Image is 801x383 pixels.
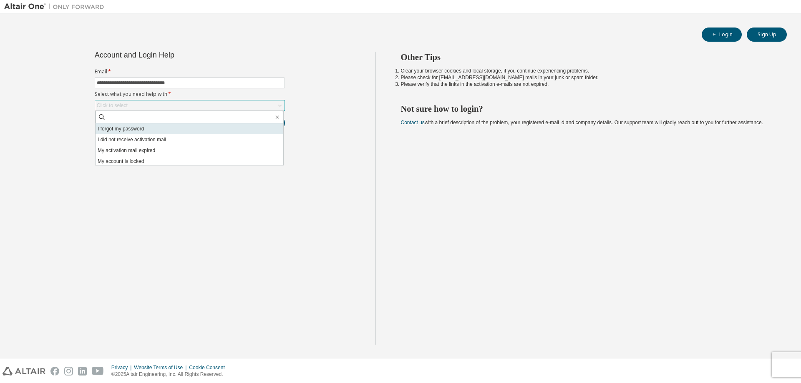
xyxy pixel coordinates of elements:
[95,91,285,98] label: Select what you need help with
[92,367,104,375] img: youtube.svg
[401,74,772,81] li: Please check for [EMAIL_ADDRESS][DOMAIN_NAME] mails in your junk or spam folder.
[95,52,247,58] div: Account and Login Help
[401,120,763,125] span: with a brief description of the problem, your registered e-mail id and company details. Our suppo...
[189,364,229,371] div: Cookie Consent
[747,28,787,42] button: Sign Up
[111,371,230,378] p: © 2025 Altair Engineering, Inc. All Rights Reserved.
[401,120,425,125] a: Contact us
[97,102,128,109] div: Click to select
[401,103,772,114] h2: Not sure how to login?
[401,68,772,74] li: Clear your browser cookies and local storage, if you continue experiencing problems.
[64,367,73,375] img: instagram.svg
[95,100,285,110] div: Click to select
[111,364,134,371] div: Privacy
[702,28,742,42] button: Login
[134,364,189,371] div: Website Terms of Use
[401,81,772,88] li: Please verify that the links in the activation e-mails are not expired.
[50,367,59,375] img: facebook.svg
[78,367,87,375] img: linkedin.svg
[401,52,772,63] h2: Other Tips
[95,68,285,75] label: Email
[3,367,45,375] img: altair_logo.svg
[96,123,283,134] li: I forgot my password
[4,3,108,11] img: Altair One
